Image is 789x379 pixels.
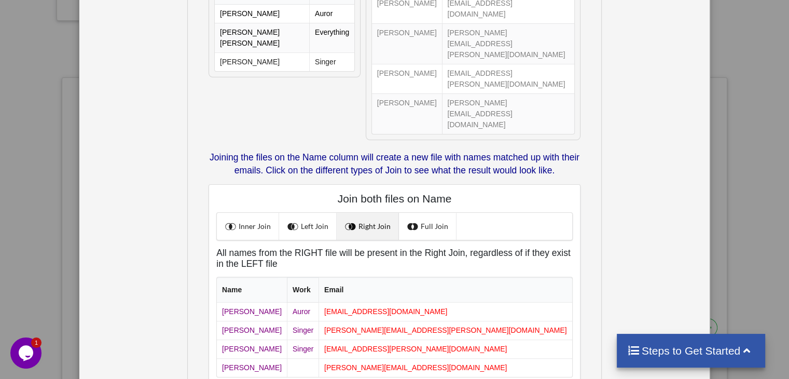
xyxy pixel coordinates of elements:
[372,64,442,93] td: [PERSON_NAME]
[319,340,572,358] td: [EMAIL_ADDRESS][PERSON_NAME][DOMAIN_NAME]
[279,213,337,240] a: Left Join
[309,5,354,23] td: Auror
[319,277,572,303] th: Email
[217,277,287,303] th: Name
[216,248,573,269] h5: All names from the RIGHT file will be present in the Right Join, regardless of if they exist in t...
[319,321,572,340] td: [PERSON_NAME][EMAIL_ADDRESS][PERSON_NAME][DOMAIN_NAME]
[215,23,309,52] td: [PERSON_NAME] [PERSON_NAME]
[217,340,287,358] td: [PERSON_NAME]
[217,303,287,321] td: [PERSON_NAME]
[399,213,456,240] a: Full Join
[217,321,287,340] td: [PERSON_NAME]
[215,52,309,71] td: [PERSON_NAME]
[209,151,580,177] p: Joining the files on the Name column will create a new file with names matched up with their emai...
[217,358,287,377] td: [PERSON_NAME]
[216,192,573,205] h4: Join both files on Name
[442,23,574,64] td: [PERSON_NAME][EMAIL_ADDRESS][PERSON_NAME][DOMAIN_NAME]
[217,213,279,240] a: Inner Join
[287,321,319,340] td: Singer
[319,358,572,377] td: [PERSON_NAME][EMAIL_ADDRESS][DOMAIN_NAME]
[442,93,574,134] td: [PERSON_NAME][EMAIL_ADDRESS][DOMAIN_NAME]
[287,303,319,321] td: Auror
[372,23,442,64] td: [PERSON_NAME]
[442,64,574,93] td: [EMAIL_ADDRESS][PERSON_NAME][DOMAIN_NAME]
[627,344,755,357] h4: Steps to Get Started
[215,5,309,23] td: [PERSON_NAME]
[337,213,399,240] a: Right Join
[309,23,354,52] td: Everything
[287,277,319,303] th: Work
[309,52,354,71] td: Singer
[287,340,319,358] td: Singer
[319,303,572,321] td: [EMAIL_ADDRESS][DOMAIN_NAME]
[372,93,442,134] td: [PERSON_NAME]
[10,337,44,369] iframe: chat widget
